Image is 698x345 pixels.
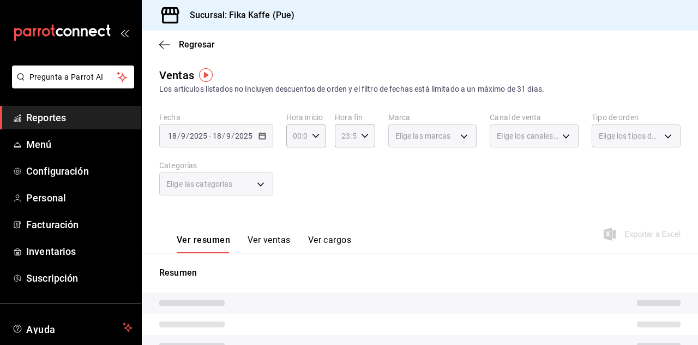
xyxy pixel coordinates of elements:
[222,132,225,140] span: /
[308,235,352,253] button: Ver cargos
[286,114,326,121] label: Hora inicio
[12,66,134,88] button: Pregunta a Parrot AI
[167,132,177,140] input: --
[177,235,351,253] div: navigation tabs
[181,9,294,22] h3: Sucursal: Fika Kaffe (Pue)
[26,217,133,232] span: Facturación
[209,132,211,140] span: -
[26,244,133,259] span: Inventarios
[335,114,375,121] label: Hora fin
[395,130,451,141] span: Elige las marcas
[26,137,133,152] span: Menú
[231,132,234,140] span: /
[26,321,118,334] span: Ayuda
[234,132,253,140] input: ----
[177,132,180,140] span: /
[166,179,233,189] span: Elige las categorías
[592,114,681,121] label: Tipo de orden
[599,130,660,141] span: Elige los tipos de orden
[248,235,291,253] button: Ver ventas
[212,132,222,140] input: --
[180,132,186,140] input: --
[189,132,208,140] input: ----
[8,79,134,91] a: Pregunta a Parrot AI
[159,162,273,169] label: Categorías
[120,28,129,37] button: open_drawer_menu
[159,39,215,50] button: Regresar
[29,72,117,83] span: Pregunta a Parrot AI
[490,114,579,121] label: Canal de venta
[388,114,477,121] label: Marca
[26,110,133,125] span: Reportes
[159,84,681,95] div: Los artículos listados no incluyen descuentos de orden y el filtro de fechas está limitado a un m...
[226,132,231,140] input: --
[26,271,133,285] span: Suscripción
[497,130,558,141] span: Elige los canales de venta
[159,114,273,121] label: Fecha
[159,67,194,84] div: Ventas
[199,68,213,82] img: Tooltip marker
[177,235,230,253] button: Ver resumen
[26,164,133,179] span: Configuración
[179,39,215,50] span: Regresar
[159,266,681,279] p: Resumen
[186,132,189,140] span: /
[26,191,133,205] span: Personal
